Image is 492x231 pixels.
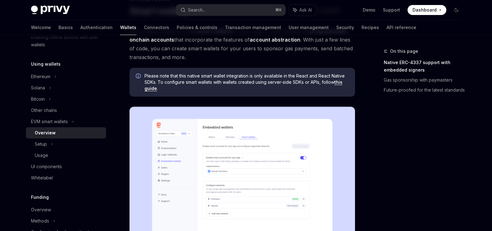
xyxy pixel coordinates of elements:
a: Security [336,20,354,35]
a: Native ERC-4337 support with embedded signers [384,58,466,75]
div: Methods [31,217,49,225]
a: Dashboard [408,5,446,15]
a: Authentication [80,20,113,35]
div: Ethereum [31,73,50,80]
a: Wallets [120,20,136,35]
button: Ask AI [289,4,316,16]
a: Future-proofed for the latest standards [384,85,466,95]
button: Toggle dark mode [451,5,461,15]
span: On this page [390,48,418,55]
div: Bitcoin [31,95,45,103]
div: Overview [31,206,51,213]
h5: Using wallets [31,60,61,68]
span: Ask AI [299,7,312,13]
a: Demo [363,7,375,13]
div: UI components [31,163,62,170]
a: Overview [26,127,106,138]
a: API reference [387,20,416,35]
a: Recipes [362,20,379,35]
a: Gas sponsorship with paymasters [384,75,466,85]
a: Welcome [31,20,51,35]
span: ⌘ K [275,8,282,13]
div: Search... [188,6,205,14]
a: Connectors [144,20,169,35]
div: EVM smart wallets [31,118,68,125]
svg: Info [136,73,142,80]
a: Whitelabel [26,172,106,183]
button: Search...⌘K [176,4,286,16]
span: Please note that this native smart wallet integration is only available in the React and React Na... [145,73,349,92]
div: Setup [35,140,47,148]
span: Privy makes it easy to create for your users. Smart wallets are that incorporate the features of ... [129,27,355,62]
a: Basics [58,20,73,35]
a: Other chains [26,105,106,116]
div: Overview [35,129,56,137]
a: Usage [26,150,106,161]
div: Other chains [31,107,57,114]
h5: Funding [31,193,49,201]
div: Solana [31,84,45,92]
a: User management [289,20,329,35]
span: Dashboard [413,7,437,13]
a: Support [383,7,400,13]
div: Usage [35,152,48,159]
a: account abstraction [250,37,300,43]
a: Overview [26,204,106,215]
a: Transaction management [225,20,281,35]
a: UI components [26,161,106,172]
a: Policies & controls [177,20,217,35]
img: dark logo [31,6,70,14]
div: Whitelabel [31,174,53,182]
